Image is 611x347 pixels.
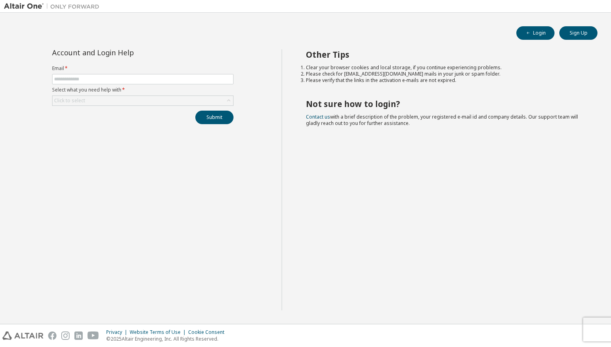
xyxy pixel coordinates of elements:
div: Account and Login Help [52,49,197,56]
button: Sign Up [559,26,597,40]
label: Select what you need help with [52,87,234,93]
div: Privacy [106,329,130,335]
button: Login [516,26,555,40]
li: Please check for [EMAIL_ADDRESS][DOMAIN_NAME] mails in your junk or spam folder. [306,71,584,77]
img: youtube.svg [88,331,99,340]
h2: Other Tips [306,49,584,60]
div: Cookie Consent [188,329,229,335]
li: Clear your browser cookies and local storage, if you continue experiencing problems. [306,64,584,71]
img: altair_logo.svg [2,331,43,340]
div: Website Terms of Use [130,329,188,335]
img: linkedin.svg [74,331,83,340]
h2: Not sure how to login? [306,99,584,109]
label: Email [52,65,234,72]
div: Click to select [53,96,233,105]
img: facebook.svg [48,331,56,340]
img: instagram.svg [61,331,70,340]
button: Submit [195,111,234,124]
li: Please verify that the links in the activation e-mails are not expired. [306,77,584,84]
span: with a brief description of the problem, your registered e-mail id and company details. Our suppo... [306,113,578,127]
img: Altair One [4,2,103,10]
div: Click to select [54,97,85,104]
p: © 2025 Altair Engineering, Inc. All Rights Reserved. [106,335,229,342]
a: Contact us [306,113,330,120]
